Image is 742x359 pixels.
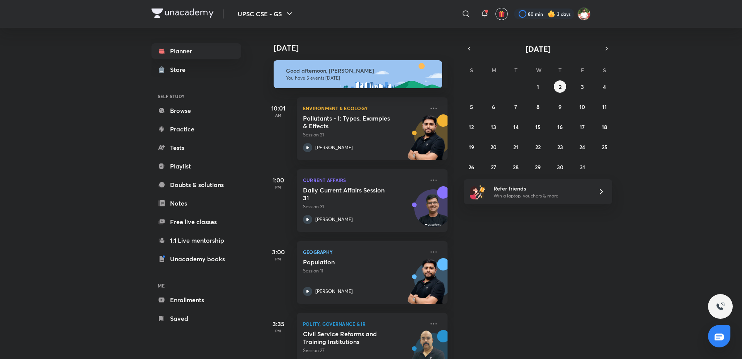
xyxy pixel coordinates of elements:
p: [PERSON_NAME] [315,288,353,295]
abbr: October 6, 2025 [492,103,495,111]
a: Doubts & solutions [151,177,241,192]
button: October 1, 2025 [532,80,544,93]
h5: 3:00 [263,247,294,257]
a: Playlist [151,158,241,174]
abbr: October 24, 2025 [579,143,585,151]
img: streak [548,10,555,18]
abbr: October 21, 2025 [513,143,518,151]
button: October 5, 2025 [465,100,478,113]
abbr: October 25, 2025 [602,143,608,151]
p: Session 11 [303,267,424,274]
button: October 2, 2025 [554,80,566,93]
abbr: Monday [492,66,496,74]
h5: Civil Service Reforms and Training Institutions [303,330,399,345]
button: October 10, 2025 [576,100,589,113]
p: Session 21 [303,131,424,138]
button: October 11, 2025 [598,100,611,113]
p: PM [263,185,294,189]
a: Free live classes [151,214,241,230]
img: unacademy [405,114,448,168]
button: October 25, 2025 [598,141,611,153]
img: unacademy [405,258,448,311]
p: Session 27 [303,347,424,354]
img: Avatar [415,194,452,231]
h5: Daily Current Affairs Session 31 [303,186,399,202]
abbr: October 31, 2025 [580,163,585,171]
button: October 15, 2025 [532,121,544,133]
abbr: October 3, 2025 [581,83,584,90]
img: Shashank Soni [577,7,591,20]
button: October 26, 2025 [465,161,478,173]
p: [PERSON_NAME] [315,216,353,223]
abbr: October 16, 2025 [557,123,563,131]
button: October 30, 2025 [554,161,566,173]
span: [DATE] [526,44,551,54]
img: referral [470,184,485,199]
p: Polity, Governance & IR [303,319,424,328]
abbr: October 8, 2025 [536,103,539,111]
abbr: October 30, 2025 [557,163,563,171]
button: October 28, 2025 [510,161,522,173]
button: avatar [495,8,508,20]
button: October 4, 2025 [598,80,611,93]
button: October 9, 2025 [554,100,566,113]
h6: Good afternoon, [PERSON_NAME] [286,67,435,74]
h6: ME [151,279,241,292]
h6: Refer friends [494,184,589,192]
abbr: October 12, 2025 [469,123,474,131]
abbr: Sunday [470,66,473,74]
button: October 21, 2025 [510,141,522,153]
abbr: October 23, 2025 [557,143,563,151]
button: October 14, 2025 [510,121,522,133]
button: October 17, 2025 [576,121,589,133]
p: You have 5 events [DATE] [286,75,435,81]
button: [DATE] [475,43,601,54]
p: Current Affairs [303,175,424,185]
abbr: October 14, 2025 [513,123,519,131]
a: Unacademy books [151,251,241,267]
abbr: October 1, 2025 [537,83,539,90]
abbr: Thursday [558,66,562,74]
p: PM [263,257,294,261]
button: October 19, 2025 [465,141,478,153]
a: Store [151,62,241,77]
h5: 10:01 [263,104,294,113]
button: October 3, 2025 [576,80,589,93]
button: October 24, 2025 [576,141,589,153]
button: October 12, 2025 [465,121,478,133]
abbr: October 13, 2025 [491,123,496,131]
button: October 7, 2025 [510,100,522,113]
abbr: October 15, 2025 [535,123,541,131]
button: October 6, 2025 [487,100,500,113]
p: [PERSON_NAME] [315,144,353,151]
a: Tests [151,140,241,155]
img: avatar [498,10,505,17]
button: October 16, 2025 [554,121,566,133]
img: ttu [716,302,725,311]
button: UPSC CSE - GS [233,6,299,22]
abbr: October 7, 2025 [514,103,517,111]
a: 1:1 Live mentorship [151,233,241,248]
abbr: October 18, 2025 [602,123,607,131]
h5: 1:00 [263,175,294,185]
p: Session 31 [303,203,424,210]
button: October 27, 2025 [487,161,500,173]
button: October 31, 2025 [576,161,589,173]
p: Environment & Ecology [303,104,424,113]
div: Store [170,65,190,74]
abbr: October 4, 2025 [603,83,606,90]
abbr: Tuesday [514,66,517,74]
button: October 23, 2025 [554,141,566,153]
abbr: October 29, 2025 [535,163,541,171]
button: October 18, 2025 [598,121,611,133]
a: Practice [151,121,241,137]
a: Enrollments [151,292,241,308]
abbr: October 27, 2025 [491,163,496,171]
a: Notes [151,196,241,211]
h6: SELF STUDY [151,90,241,103]
abbr: October 20, 2025 [490,143,497,151]
h5: 3:35 [263,319,294,328]
abbr: October 28, 2025 [513,163,519,171]
h5: Pollutants - I: Types, Examples & Effects [303,114,399,130]
abbr: October 5, 2025 [470,103,473,111]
